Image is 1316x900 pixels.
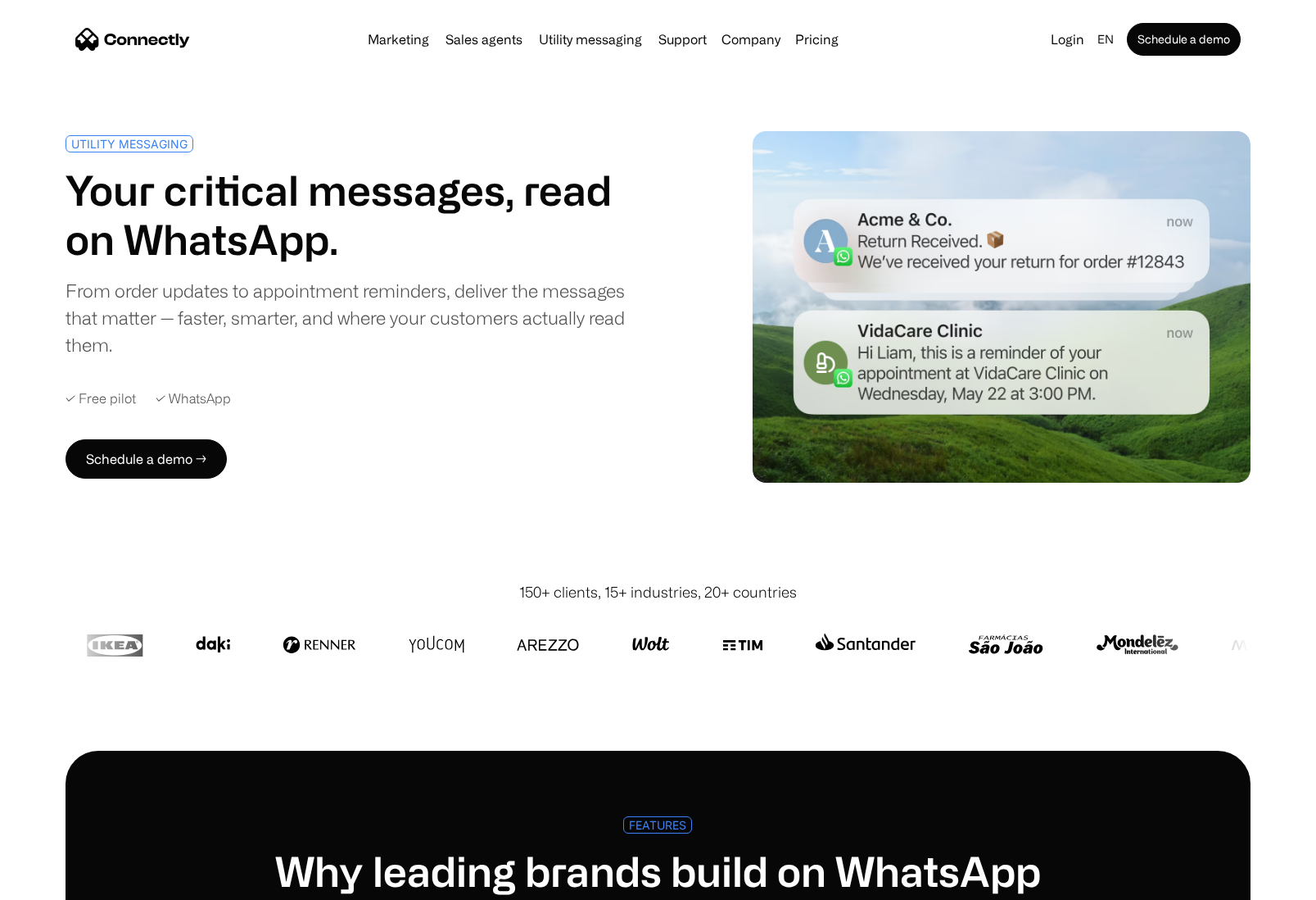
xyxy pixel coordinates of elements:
[33,871,98,894] ul: Language list
[1127,23,1241,56] a: Schedule a demo
[66,277,651,358] div: From order updates to appointment reminders, deliver the messages that matter — faster, smarter, ...
[789,33,845,46] a: Pricing
[75,27,190,52] a: home
[156,391,231,407] div: ✓ WhatsApp
[16,870,98,894] aside: Language selected: English
[1044,28,1091,51] a: Login
[439,33,529,46] a: Sales agents
[629,819,686,831] div: FEATURES
[519,581,797,603] div: 150+ clients, 15+ industries, 20+ countries
[1091,28,1124,51] div: en
[66,166,651,264] h1: Your critical messages, read on WhatsApp.
[361,33,436,46] a: Marketing
[71,138,188,150] div: UTILITY MESSAGING
[66,391,136,407] div: ✓ Free pilot
[652,33,713,46] a: Support
[717,28,785,51] div: Company
[721,28,780,51] div: Company
[1097,28,1114,51] div: en
[532,33,649,46] a: Utility messaging
[66,439,227,479] a: Schedule a demo →
[275,847,1041,896] h1: Why leading brands build on WhatsApp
